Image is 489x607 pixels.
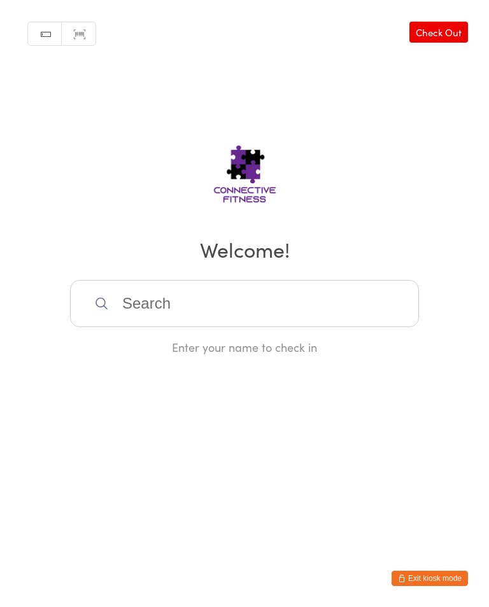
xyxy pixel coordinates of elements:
[13,235,476,263] h2: Welcome!
[409,22,468,43] a: Check Out
[392,571,468,586] button: Exit kiosk mode
[173,122,316,217] img: Connective Fitness
[70,339,419,355] div: Enter your name to check in
[70,280,419,327] input: Search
